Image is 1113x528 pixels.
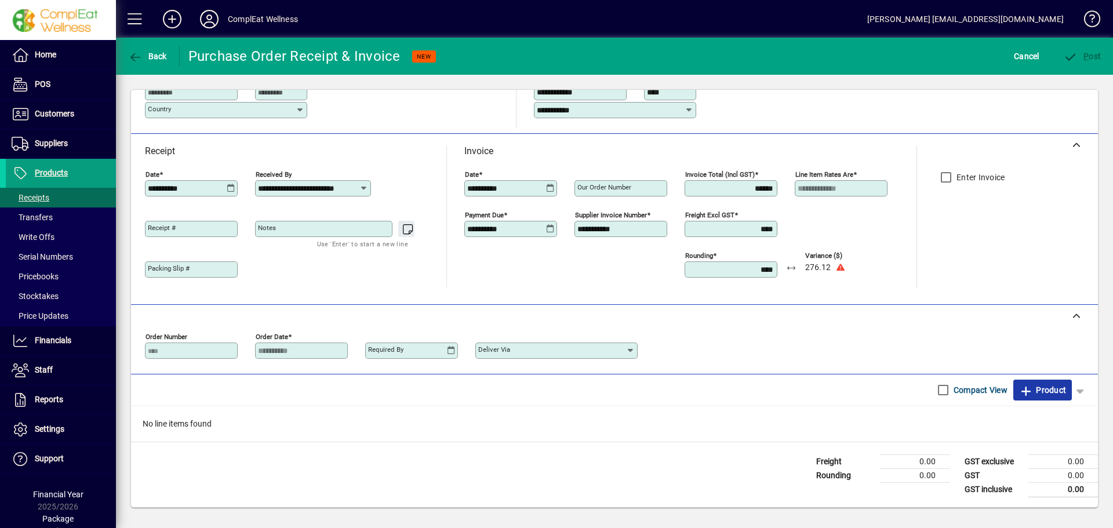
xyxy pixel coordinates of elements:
[188,47,401,65] div: Purchase Order Receipt & Invoice
[1028,482,1098,497] td: 0.00
[116,46,180,67] app-page-header-button: Back
[867,10,1064,28] div: [PERSON_NAME] [EMAIL_ADDRESS][DOMAIN_NAME]
[1064,52,1101,61] span: ost
[35,109,74,118] span: Customers
[148,105,171,113] mat-label: Country
[577,183,631,191] mat-label: Our order number
[1014,47,1039,65] span: Cancel
[12,311,68,321] span: Price Updates
[805,263,831,272] span: 276.12
[6,41,116,70] a: Home
[12,252,73,261] span: Serial Numbers
[35,79,50,89] span: POS
[35,454,64,463] span: Support
[685,211,734,219] mat-label: Freight excl GST
[810,454,880,468] td: Freight
[1011,46,1042,67] button: Cancel
[35,365,53,374] span: Staff
[6,207,116,227] a: Transfers
[258,224,276,232] mat-label: Notes
[368,345,403,354] mat-label: Required by
[256,333,288,341] mat-label: Order date
[317,237,408,250] mat-hint: Use 'Enter' to start a new line
[6,100,116,129] a: Customers
[6,247,116,267] a: Serial Numbers
[35,168,68,177] span: Products
[6,70,116,99] a: POS
[6,286,116,306] a: Stocktakes
[1013,380,1072,400] button: Product
[33,490,83,499] span: Financial Year
[154,9,191,30] button: Add
[795,170,853,179] mat-label: Line item rates are
[810,468,880,482] td: Rounding
[12,232,54,242] span: Write Offs
[12,292,59,301] span: Stocktakes
[35,50,56,59] span: Home
[1028,454,1098,468] td: 0.00
[1061,46,1104,67] button: Post
[6,188,116,207] a: Receipts
[1019,381,1066,399] span: Product
[35,336,71,345] span: Financials
[465,170,479,179] mat-label: Date
[959,482,1028,497] td: GST inclusive
[417,53,431,60] span: NEW
[1083,52,1089,61] span: P
[256,170,292,179] mat-label: Received by
[6,415,116,444] a: Settings
[12,272,59,281] span: Pricebooks
[6,326,116,355] a: Financials
[1028,468,1098,482] td: 0.00
[1075,2,1099,40] a: Knowledge Base
[6,267,116,286] a: Pricebooks
[42,514,74,523] span: Package
[148,224,176,232] mat-label: Receipt #
[12,193,49,202] span: Receipts
[148,264,190,272] mat-label: Packing Slip #
[951,384,1007,396] label: Compact View
[6,385,116,414] a: Reports
[959,454,1028,468] td: GST exclusive
[228,10,298,28] div: ComplEat Wellness
[685,252,713,260] mat-label: Rounding
[35,395,63,404] span: Reports
[6,445,116,474] a: Support
[6,227,116,247] a: Write Offs
[125,46,170,67] button: Back
[6,306,116,326] a: Price Updates
[478,345,510,354] mat-label: Deliver via
[6,129,116,158] a: Suppliers
[805,252,875,260] span: Variance ($)
[146,333,187,341] mat-label: Order number
[35,424,64,434] span: Settings
[146,170,159,179] mat-label: Date
[575,211,647,219] mat-label: Supplier invoice number
[880,454,950,468] td: 0.00
[12,213,53,222] span: Transfers
[954,172,1005,183] label: Enter Invoice
[131,406,1098,442] div: No line items found
[465,211,504,219] mat-label: Payment due
[35,139,68,148] span: Suppliers
[191,9,228,30] button: Profile
[6,356,116,385] a: Staff
[880,468,950,482] td: 0.00
[959,468,1028,482] td: GST
[685,170,755,179] mat-label: Invoice Total (incl GST)
[128,52,167,61] span: Back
